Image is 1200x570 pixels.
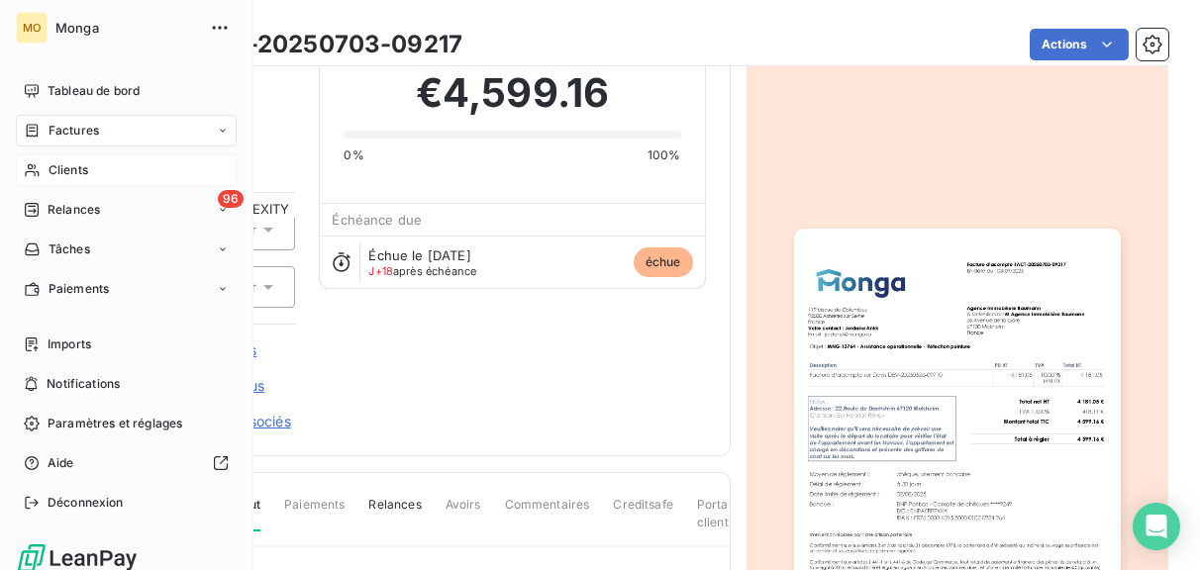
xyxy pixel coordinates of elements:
span: 0% [344,146,363,164]
a: 96Relances [16,194,237,226]
a: Paiements [16,273,237,305]
a: Imports [16,329,237,360]
h3: FACT-20250703-09217 [185,27,462,62]
span: Paramètres et réglages [48,415,182,432]
span: Aide [48,454,74,472]
span: €4,599.16 [416,63,609,123]
a: Clients [16,154,237,186]
span: Imports [48,335,91,353]
span: Monga [55,20,198,36]
span: Paiements [49,280,109,298]
div: MO [16,12,48,44]
span: Commentaires [505,496,590,529]
a: Tâches [16,234,237,265]
span: échue [634,247,693,277]
span: Déconnexion [48,494,124,512]
span: Factures [49,122,99,140]
span: Creditsafe [613,496,673,529]
span: Paiements [284,496,345,529]
div: Open Intercom Messenger [1133,503,1180,550]
span: 96 [218,190,244,208]
span: Clients [49,161,88,179]
span: Notifications [47,375,120,393]
span: Tableau de bord [48,82,140,100]
span: Relances [368,496,421,529]
span: Avoirs [446,496,481,529]
button: Actions [1030,29,1129,60]
a: Aide [16,447,237,479]
a: Paramètres et réglages [16,408,237,439]
span: Échéance due [332,212,422,228]
a: Tableau de bord [16,75,237,107]
span: 100% [648,146,681,164]
span: Tâches [49,240,90,258]
span: après échéance [368,265,476,277]
a: Factures [16,115,237,146]
span: Portail client [697,496,735,547]
span: Relances [48,201,100,219]
span: J+18 [368,264,393,278]
span: Échue le [DATE] [368,247,470,263]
